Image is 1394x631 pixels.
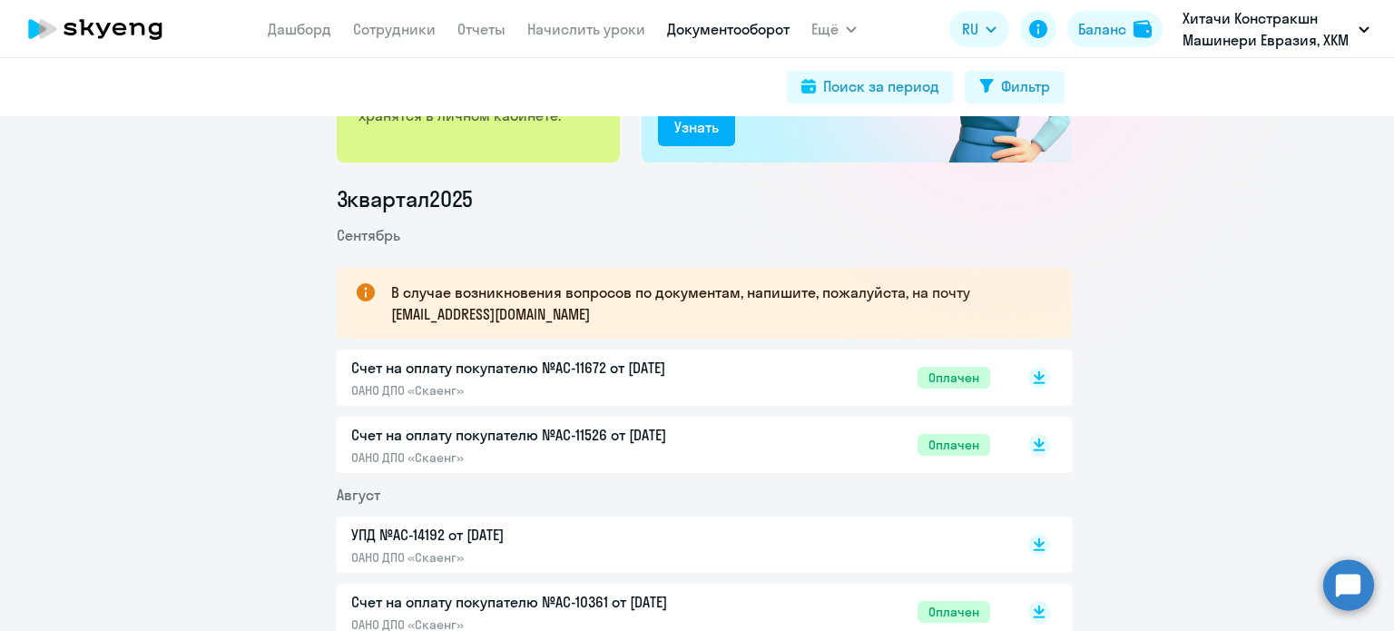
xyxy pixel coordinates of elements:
[351,591,732,613] p: Счет на оплату покупателю №AC-10361 от [DATE]
[351,382,732,399] p: ОАНО ДПО «Скаенг»
[787,71,954,104] button: Поиск за период
[391,281,1039,325] p: В случае возникновения вопросов по документам, напишите, пожалуйста, на почту [EMAIL_ADDRESS][DOM...
[351,524,732,546] p: УПД №AC-14192 от [DATE]
[351,449,732,466] p: ОАНО ДПО «Скаенг»
[1183,7,1351,51] p: Хитачи Констракшн Машинери Евразия, ХКМ ЕВРАЗИЯ, ООО
[1078,18,1126,40] div: Баланс
[337,184,1072,213] li: 3 квартал 2025
[918,367,990,389] span: Оплачен
[674,116,719,138] div: Узнать
[1067,11,1163,47] button: Балансbalance
[351,524,990,566] a: УПД №AC-14192 от [DATE]ОАНО ДПО «Скаенг»
[457,20,506,38] a: Отчеты
[949,11,1009,47] button: RU
[811,11,857,47] button: Ещё
[823,75,939,97] div: Поиск за период
[667,20,790,38] a: Документооборот
[527,20,645,38] a: Начислить уроки
[811,18,839,40] span: Ещё
[268,20,331,38] a: Дашборд
[1134,20,1152,38] img: balance
[962,18,978,40] span: RU
[351,424,732,446] p: Счет на оплату покупателю №AC-11526 от [DATE]
[1001,75,1050,97] div: Фильтр
[351,424,990,466] a: Счет на оплату покупателю №AC-11526 от [DATE]ОАНО ДПО «Скаенг»Оплачен
[351,549,732,566] p: ОАНО ДПО «Скаенг»
[1173,7,1379,51] button: Хитачи Констракшн Машинери Евразия, ХКМ ЕВРАЗИЯ, ООО
[658,110,735,146] button: Узнать
[337,226,400,244] span: Сентябрь
[351,357,732,379] p: Счет на оплату покупателю №AC-11672 от [DATE]
[337,486,380,504] span: Август
[918,601,990,623] span: Оплачен
[918,434,990,456] span: Оплачен
[351,357,990,399] a: Счет на оплату покупателю №AC-11672 от [DATE]ОАНО ДПО «Скаенг»Оплачен
[353,20,436,38] a: Сотрудники
[965,71,1065,104] button: Фильтр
